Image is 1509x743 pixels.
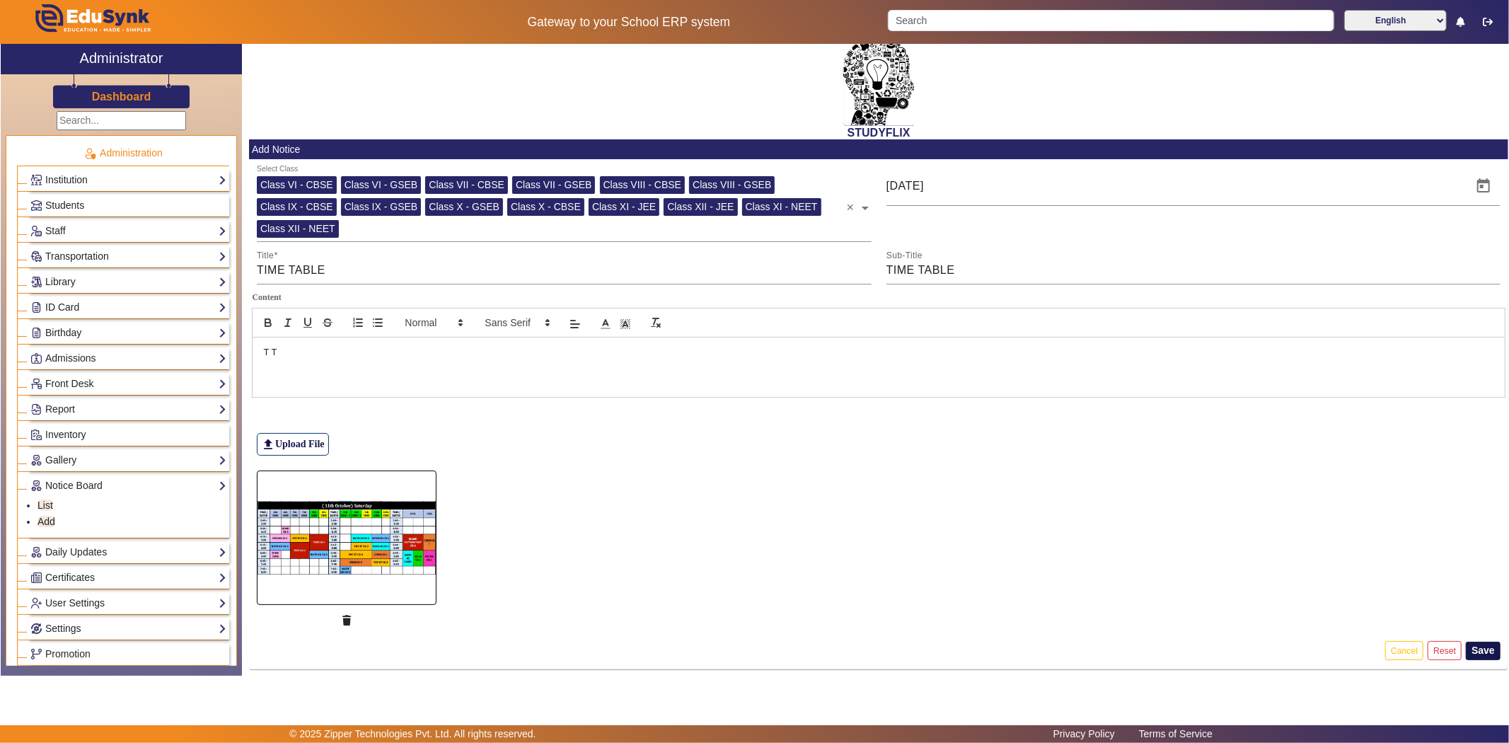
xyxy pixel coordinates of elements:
input: Sub-Title [886,262,1501,279]
button: list: ordered [348,314,368,331]
div: Class VII - CBSE [425,176,508,194]
div: Class VIII - CBSE [600,176,685,194]
a: Terms of Service [1132,725,1220,743]
div: Class VI - GSEB [341,176,421,194]
span: Clear all [847,193,859,216]
div: Class IX - CBSE [257,198,337,216]
h2: STUDYFLIX [249,126,1508,139]
div: Class X - GSEB [425,198,503,216]
button: strike [318,314,337,331]
div: Class XII - NEET [257,220,339,238]
img: Inventory.png [31,430,42,440]
p: Administration [17,146,229,161]
input: Search [888,10,1334,31]
button: list: bullet [368,314,388,331]
mat-label: Title [257,251,274,260]
img: 8664effe-aca7-466f-bf0d-f70cd83958ea [257,471,436,605]
span: Inventory [45,429,86,440]
a: Inventory [30,427,226,443]
button: Open calendar [1467,169,1501,203]
div: Class XII - JEE [664,198,737,216]
button: Reset [1428,641,1462,660]
p: T T [263,346,1494,359]
div: Class VI - CBSE [257,176,337,194]
h5: Gateway to your School ERP system [385,15,872,30]
div: Class VIII - GSEB [689,176,775,194]
h3: Dashboard [92,90,151,103]
button: clean [646,314,666,331]
button: underline [298,314,318,331]
div: Class XI - NEET [742,198,821,216]
div: Class IX - GSEB [341,198,421,216]
img: Branchoperations.png [31,649,42,660]
button: Save [1466,642,1501,660]
label: Upload File [257,433,329,456]
a: Students [30,197,226,214]
p: © 2025 Zipper Technologies Pvt. Ltd. All rights reserved. [289,727,536,742]
img: Students.png [31,200,42,211]
mat-label: Sub-Title [886,251,923,260]
img: Administration.png [83,147,96,160]
button: Cancel [1385,641,1423,660]
div: Class XI - JEE [589,198,659,216]
a: Add [37,516,55,527]
span: Promotion [45,648,91,660]
a: Privacy Policy [1046,725,1122,743]
button: bold [258,314,278,331]
a: List [37,500,53,511]
button: italic [278,314,298,331]
mat-icon: file_upload [261,437,275,451]
div: Class VII - GSEB [512,176,595,194]
input: Title [257,262,872,279]
h2: Administrator [80,50,163,67]
div: Select Class [257,163,298,175]
input: Search... [57,111,186,130]
label: Content [252,292,1505,304]
a: Administrator [1,44,242,74]
a: Promotion [30,646,226,662]
input: Event Date [886,178,1464,195]
mat-card-header: Add Notice [249,139,1508,159]
span: Students [45,200,84,211]
div: Class X - CBSE [507,198,584,216]
a: Dashboard [91,89,152,104]
img: 2da83ddf-6089-4dce-a9e2-416746467bdd [843,37,914,126]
